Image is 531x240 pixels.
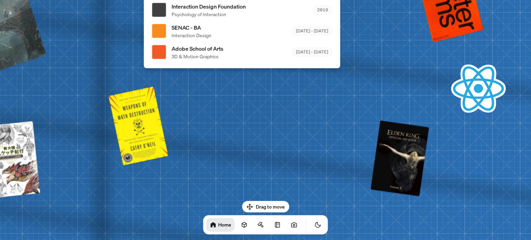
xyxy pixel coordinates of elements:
div: [DATE] - [DATE] [292,48,332,56]
span: Adobe School of Arts [171,44,223,52]
span: SENAC - BA [171,23,211,31]
span: Interaction Design Foundation [171,2,246,10]
h1: Home [218,221,231,228]
div: 2019 [313,6,332,14]
span: Interaction Design [171,31,211,39]
a: Home [206,218,235,232]
button: Toggle Theme [311,218,325,232]
div: [DATE] - [DATE] [292,27,332,35]
span: 3D & Motion Graphics [171,52,223,60]
span: Psychology of Interaction [171,10,246,18]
